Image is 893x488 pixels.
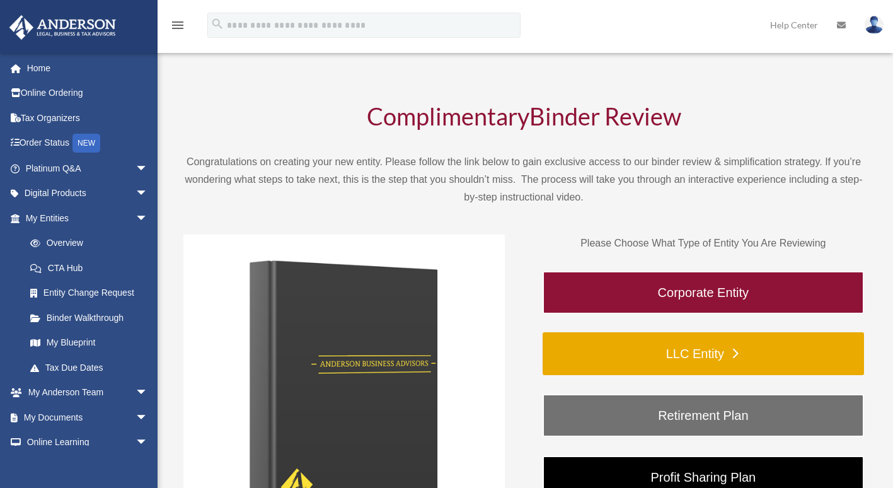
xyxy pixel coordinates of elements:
div: NEW [72,134,100,153]
a: Entity Change Request [18,281,167,306]
img: User Pic [865,16,884,34]
a: My Entitiesarrow_drop_down [9,206,167,231]
a: Corporate Entity [543,271,864,314]
p: Please Choose What Type of Entity You Are Reviewing [543,235,864,252]
a: Order StatusNEW [9,131,167,156]
a: My Documentsarrow_drop_down [9,405,167,430]
a: Overview [18,231,167,256]
span: arrow_drop_down [135,156,161,182]
a: My Anderson Teamarrow_drop_down [9,380,167,405]
a: Retirement Plan [543,394,864,437]
p: Congratulations on creating your new entity. Please follow the link below to gain exclusive acces... [183,153,864,206]
span: arrow_drop_down [135,206,161,231]
a: My Blueprint [18,330,167,356]
span: Binder Review [529,102,681,131]
a: Tax Organizers [9,105,167,131]
a: menu [170,22,185,33]
span: arrow_drop_down [135,430,161,456]
a: Binder Walkthrough [18,305,161,330]
a: Online Ordering [9,81,167,106]
a: Home [9,55,167,81]
span: Complimentary [367,102,529,131]
a: Online Learningarrow_drop_down [9,430,167,455]
span: arrow_drop_down [135,380,161,406]
img: Anderson Advisors Platinum Portal [6,15,120,40]
a: CTA Hub [18,255,167,281]
a: Tax Due Dates [18,355,167,380]
i: search [210,17,224,31]
span: arrow_drop_down [135,405,161,431]
i: menu [170,18,185,33]
a: LLC Entity [543,332,864,375]
span: arrow_drop_down [135,181,161,207]
a: Platinum Q&Aarrow_drop_down [9,156,167,181]
a: Digital Productsarrow_drop_down [9,181,167,206]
